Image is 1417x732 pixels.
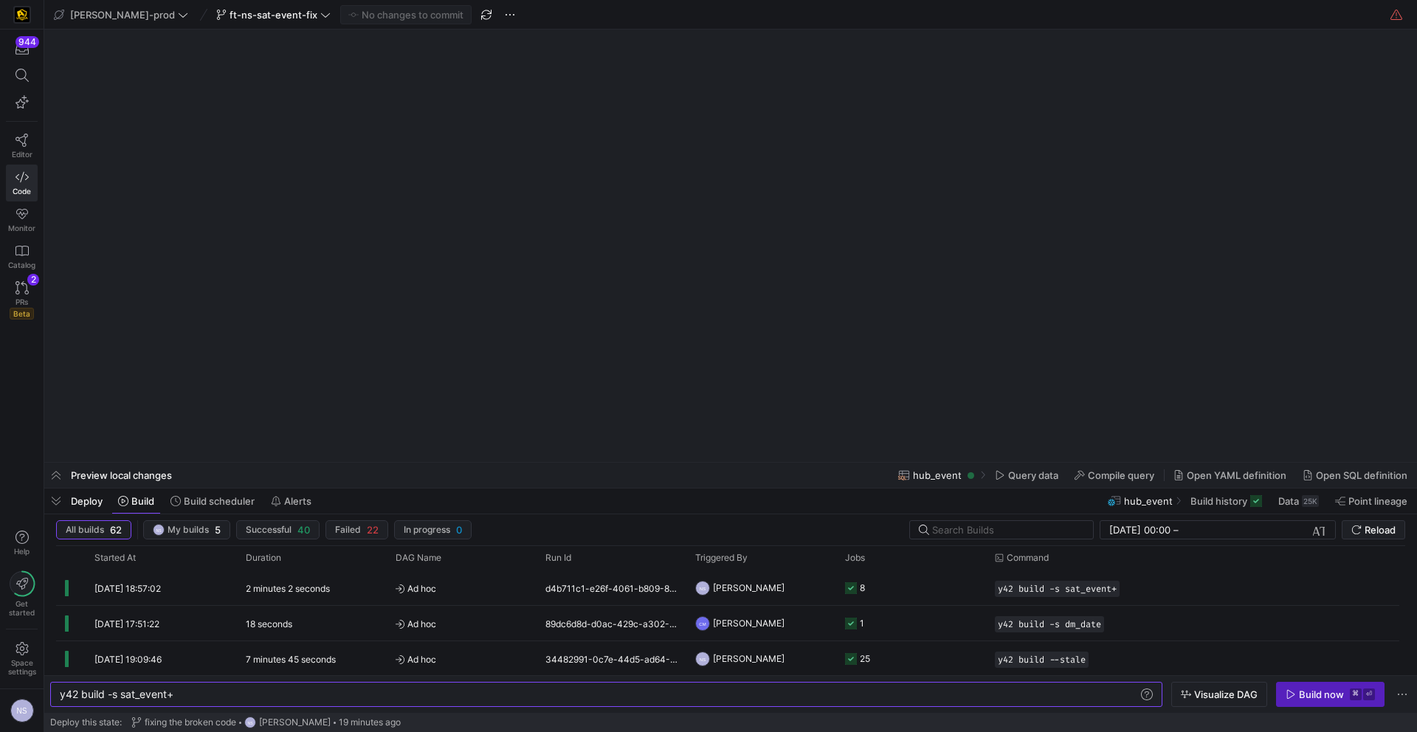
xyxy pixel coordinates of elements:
y42-duration: 18 seconds [246,618,292,629]
span: Open YAML definition [1187,469,1286,481]
span: Preview local changes [71,469,172,481]
button: Build history [1184,488,1269,514]
span: Alerts [284,495,311,507]
span: Point lineage [1348,495,1407,507]
a: PRsBeta2 [6,275,38,325]
span: Visualize DAG [1194,688,1258,700]
span: Failed [335,525,361,535]
span: Command [1007,553,1049,563]
a: Editor [6,128,38,165]
span: Ad hoc [396,571,528,606]
a: Spacesettings [6,635,38,683]
span: Get started [9,599,35,617]
span: Deploy [71,495,103,507]
span: Ad hoc [396,607,528,641]
span: DAG Name [396,553,441,563]
span: My builds [168,525,209,535]
kbd: ⌘ [1350,688,1362,700]
span: Open SQL definition [1316,469,1407,481]
div: Press SPACE to select this row. [56,570,1399,606]
span: y42 build -s sat_event+ [998,584,1117,594]
span: Build history [1190,495,1247,507]
span: Query data [1008,469,1058,481]
button: Reload [1342,520,1405,539]
input: Start datetime [1109,524,1171,536]
span: Started At [94,553,136,563]
button: 944 [6,35,38,62]
span: Editor [12,150,32,159]
span: 22 [367,524,379,536]
span: Monitor [8,224,35,232]
span: All builds [66,525,104,535]
span: – [1173,524,1179,536]
button: Open SQL definition [1296,463,1414,488]
span: Deploy this state: [50,717,122,728]
button: Build [111,488,161,514]
button: Build scheduler [164,488,261,514]
a: Code [6,165,38,201]
div: 34482991-0c7e-44d5-ad64-57e30621b686 [537,641,686,676]
span: Duration [246,553,281,563]
span: Build [131,495,154,507]
div: NS [153,524,165,536]
span: 19 minutes ago [339,717,401,728]
span: [PERSON_NAME] [259,717,331,728]
button: NS [6,695,38,726]
button: In progress0 [394,520,472,539]
span: Triggered By [695,553,748,563]
button: Point lineage [1328,488,1414,514]
span: Ad hoc [396,642,528,677]
button: Query data [988,463,1065,488]
div: CM [695,616,710,631]
span: 5 [215,524,221,536]
span: 0 [456,524,462,536]
span: [PERSON_NAME] [713,641,785,676]
button: Visualize DAG [1171,682,1267,707]
button: Failed22 [325,520,388,539]
span: hub_event [1124,495,1173,507]
span: y42 build --stale [998,655,1086,665]
span: Code [13,187,31,196]
div: Press SPACE to select this row. [56,641,1399,677]
span: In progress [404,525,450,535]
y42-duration: 2 minutes 2 seconds [246,583,330,594]
img: https://storage.googleapis.com/y42-prod-data-exchange/images/uAsz27BndGEK0hZWDFeOjoxA7jCwgK9jE472... [15,7,30,22]
span: y42 build -s dm_date [998,619,1101,629]
div: 89dc6d8d-d0ac-429c-a302-24b303d98f05 [537,606,686,640]
a: Catalog [6,238,38,275]
span: Beta [10,308,34,320]
span: Build scheduler [184,495,255,507]
kbd: ⏎ [1363,688,1375,700]
button: Data25K [1272,488,1325,514]
button: Compile query [1068,463,1161,488]
div: NS [695,581,710,595]
span: [PERSON_NAME] [713,570,785,605]
div: Build now [1299,688,1344,700]
span: PRs [15,297,28,306]
div: Press SPACE to select this row. [56,606,1399,641]
button: Alerts [264,488,318,514]
span: Help [13,547,31,556]
div: 2 [27,274,39,286]
span: Space settings [8,658,36,676]
div: 25 [860,641,870,676]
button: ft-ns-sat-event-fix [213,5,334,24]
span: Run Id [545,553,571,563]
button: All builds62 [56,520,131,539]
div: NS [244,717,256,728]
div: 25K [1302,495,1319,507]
div: 8 [860,570,865,605]
div: NS [695,652,710,666]
span: Catalog [8,260,35,269]
button: Getstarted [6,565,38,623]
span: hub_event [913,469,962,481]
a: https://storage.googleapis.com/y42-prod-data-exchange/images/uAsz27BndGEK0hZWDFeOjoxA7jCwgK9jE472... [6,2,38,27]
button: Open YAML definition [1167,463,1293,488]
input: Search Builds [932,524,1081,536]
button: [PERSON_NAME]-prod [50,5,192,24]
a: Monitor [6,201,38,238]
span: [DATE] 18:57:02 [94,583,161,594]
span: ft-ns-sat-event-fix [230,9,317,21]
span: Reload [1365,524,1396,536]
span: fixing the broken code [145,717,236,728]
